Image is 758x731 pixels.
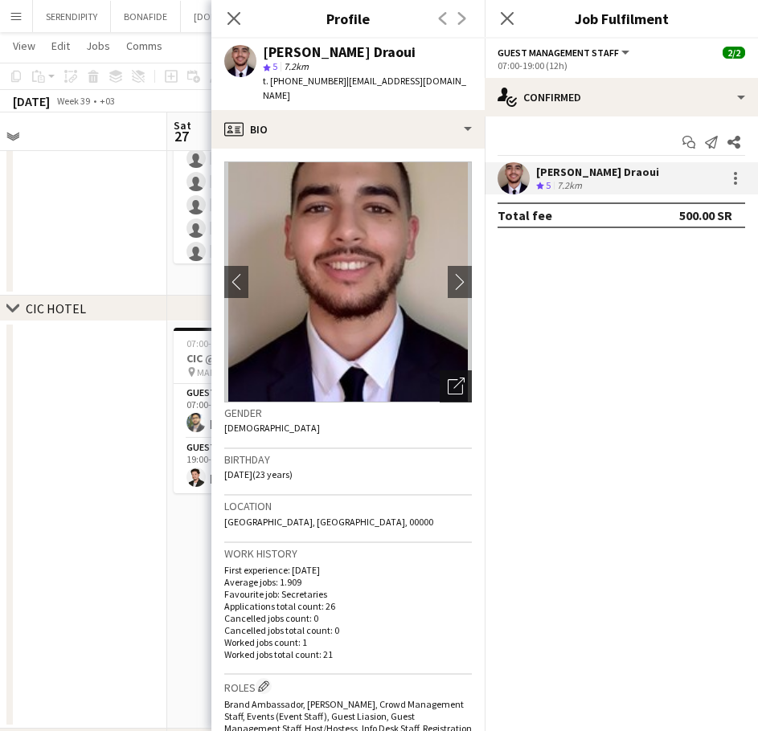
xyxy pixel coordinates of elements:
h3: Roles [224,678,472,695]
p: First experience: [DATE] [224,564,472,576]
div: Total fee [498,207,552,223]
span: | [EMAIL_ADDRESS][DOMAIN_NAME] [263,75,466,101]
span: Edit [51,39,70,53]
button: BONAFIDE [111,1,181,32]
h3: Birthday [224,452,472,467]
a: Jobs [80,35,117,56]
a: View [6,35,42,56]
span: [DEMOGRAPHIC_DATA] [224,422,320,434]
span: MARRIOTT DQ RIYADH [197,366,287,378]
p: Favourite job: Secretaries [224,588,472,600]
span: t. [PHONE_NUMBER] [263,75,346,87]
div: Confirmed [485,78,758,116]
button: [DOMAIN_NAME] [181,1,278,32]
a: Edit [45,35,76,56]
h3: Location [224,499,472,513]
p: Worked jobs total count: 21 [224,648,472,660]
app-job-card: 07:00-07:00 (24h) (Sun)2/2CIC @ MARRIOTT DQ RIYADH MARRIOTT DQ RIYADH2 RolesGuest Management Staf... [174,328,354,493]
h3: Work history [224,546,472,561]
div: Open photos pop-in [440,370,472,402]
span: Comms [126,39,162,53]
span: Guest Management Staff [498,47,619,59]
span: 5 [272,60,277,72]
span: 27 [171,127,191,145]
div: CIC HOTEL [26,300,86,316]
div: [DATE] [13,93,50,109]
span: Week 39 [53,95,93,107]
div: [PERSON_NAME] Draoui [263,45,416,59]
p: Worked jobs count: 1 [224,636,472,648]
span: [DATE] (23 years) [224,468,293,480]
img: Crew avatar or photo [224,161,472,402]
span: [GEOGRAPHIC_DATA], [GEOGRAPHIC_DATA], 00000 [224,516,433,528]
div: +03 [100,95,115,107]
button: Guest Management Staff [498,47,632,59]
span: 5 [546,179,551,191]
h3: Job Fulfilment [485,8,758,29]
p: Cancelled jobs count: 0 [224,612,472,624]
app-card-role: Guest Management Staff1/107:00-19:00 (12h)[PERSON_NAME] [174,384,354,439]
p: Applications total count: 26 [224,600,472,612]
p: Cancelled jobs total count: 0 [224,624,472,636]
div: Bio [211,110,485,149]
span: 7.2km [281,60,312,72]
div: [PERSON_NAME] Draoui [536,165,659,179]
span: Jobs [86,39,110,53]
button: SERENDIPITY [33,1,111,32]
h3: Gender [224,406,472,420]
div: 07:00-19:00 (12h) [498,59,745,71]
span: Sat [174,118,191,133]
a: Comms [120,35,169,56]
div: 7.2km [554,179,585,193]
span: 07:00-07:00 (24h) (Sun) [186,337,281,349]
p: Average jobs: 1.909 [224,576,472,588]
app-card-role: Guest Management Staff1/119:00-07:00 (12h)[PERSON_NAME] [174,439,354,493]
h3: Profile [211,8,485,29]
span: 2/2 [723,47,745,59]
div: 500.00 SR [679,207,732,223]
h3: CIC @ MARRIOTT DQ RIYADH [174,351,354,365]
span: View [13,39,35,53]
